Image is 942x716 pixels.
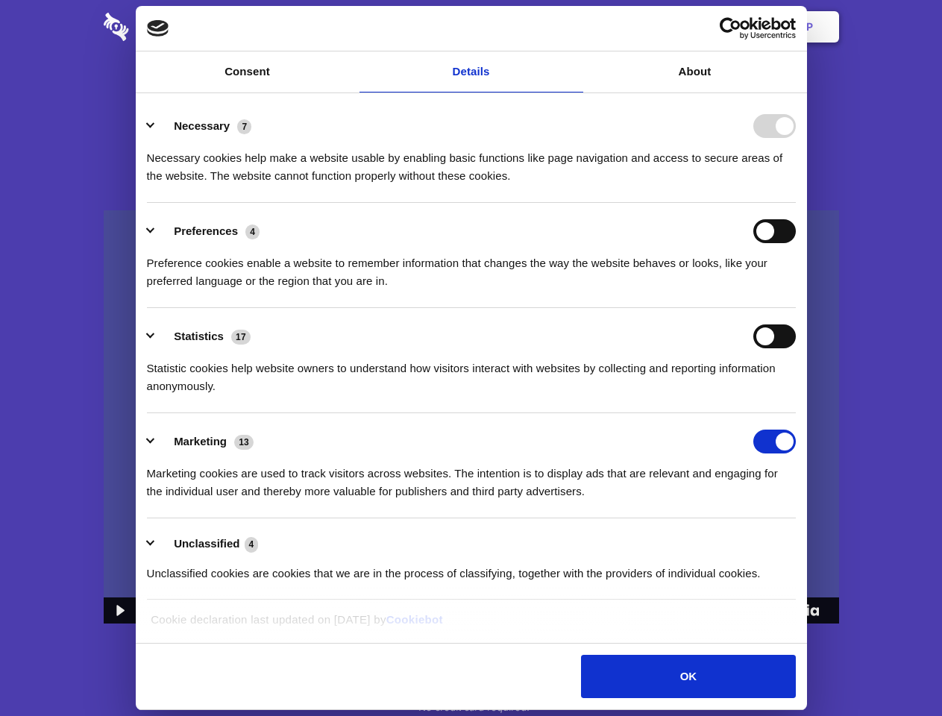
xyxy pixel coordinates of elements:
label: Statistics [174,330,224,342]
a: Cookiebot [386,613,443,626]
span: 13 [234,435,254,450]
h1: Eliminate Slack Data Loss. [104,67,839,121]
a: Usercentrics Cookiebot - opens in a new window [665,17,796,40]
span: 7 [237,119,251,134]
div: Preference cookies enable a website to remember information that changes the way the website beha... [147,243,796,290]
button: Preferences (4) [147,219,269,243]
label: Preferences [174,224,238,237]
a: Contact [605,4,673,50]
a: Login [676,4,741,50]
div: Statistic cookies help website owners to understand how visitors interact with websites by collec... [147,348,796,395]
span: 4 [245,224,260,239]
div: Unclassified cookies are cookies that we are in the process of classifying, together with the pro... [147,553,796,582]
iframe: Drift Widget Chat Controller [867,641,924,698]
button: Necessary (7) [147,114,261,138]
img: Sharesecret [104,210,839,624]
h4: Auto-redaction of sensitive data, encrypted data sharing and self-destructing private chats. Shar... [104,136,839,185]
label: Marketing [174,435,227,447]
span: 4 [245,537,259,552]
button: Marketing (13) [147,430,263,453]
span: 17 [231,330,251,345]
a: Details [359,51,583,92]
button: Unclassified (4) [147,535,268,553]
div: Marketing cookies are used to track visitors across websites. The intention is to display ads tha... [147,453,796,500]
div: Necessary cookies help make a website usable by enabling basic functions like page navigation and... [147,138,796,185]
button: OK [581,655,795,698]
img: logo [147,20,169,37]
div: Cookie declaration last updated on [DATE] by [139,611,803,640]
a: Consent [136,51,359,92]
a: About [583,51,807,92]
button: Statistics (17) [147,324,260,348]
img: logo-wordmark-white-trans-d4663122ce5f474addd5e946df7df03e33cb6a1c49d2221995e7729f52c070b2.svg [104,13,231,41]
a: Pricing [438,4,503,50]
label: Necessary [174,119,230,132]
button: Play Video [104,597,134,624]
